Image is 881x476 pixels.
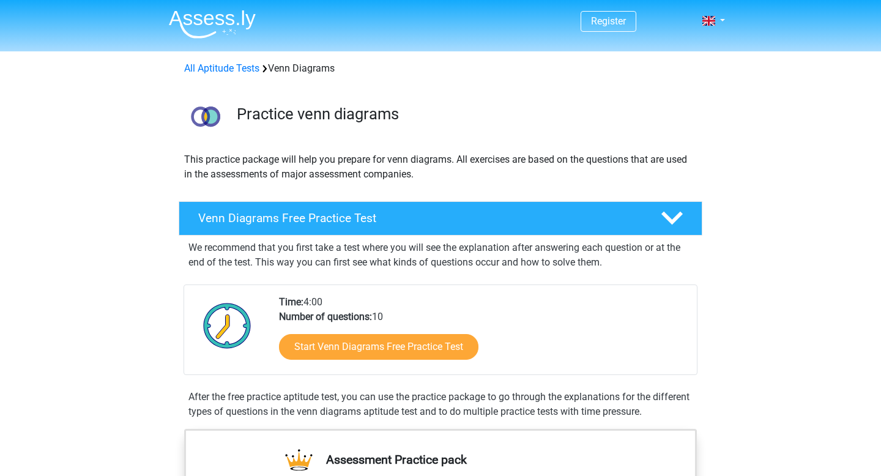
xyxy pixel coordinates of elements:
p: We recommend that you first take a test where you will see the explanation after answering each q... [188,240,693,270]
img: venn diagrams [179,91,231,143]
div: Venn Diagrams [179,61,702,76]
img: Assessly [169,10,256,39]
img: Clock [196,295,258,356]
b: Time: [279,296,303,308]
div: After the free practice aptitude test, you can use the practice package to go through the explana... [184,390,697,419]
a: Register [591,15,626,27]
b: Number of questions: [279,311,372,322]
h3: Practice venn diagrams [237,105,693,124]
h4: Venn Diagrams Free Practice Test [198,211,641,225]
p: This practice package will help you prepare for venn diagrams. All exercises are based on the que... [184,152,697,182]
a: Start Venn Diagrams Free Practice Test [279,334,478,360]
div: 4:00 10 [270,295,696,374]
a: All Aptitude Tests [184,62,259,74]
a: Venn Diagrams Free Practice Test [174,201,707,236]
